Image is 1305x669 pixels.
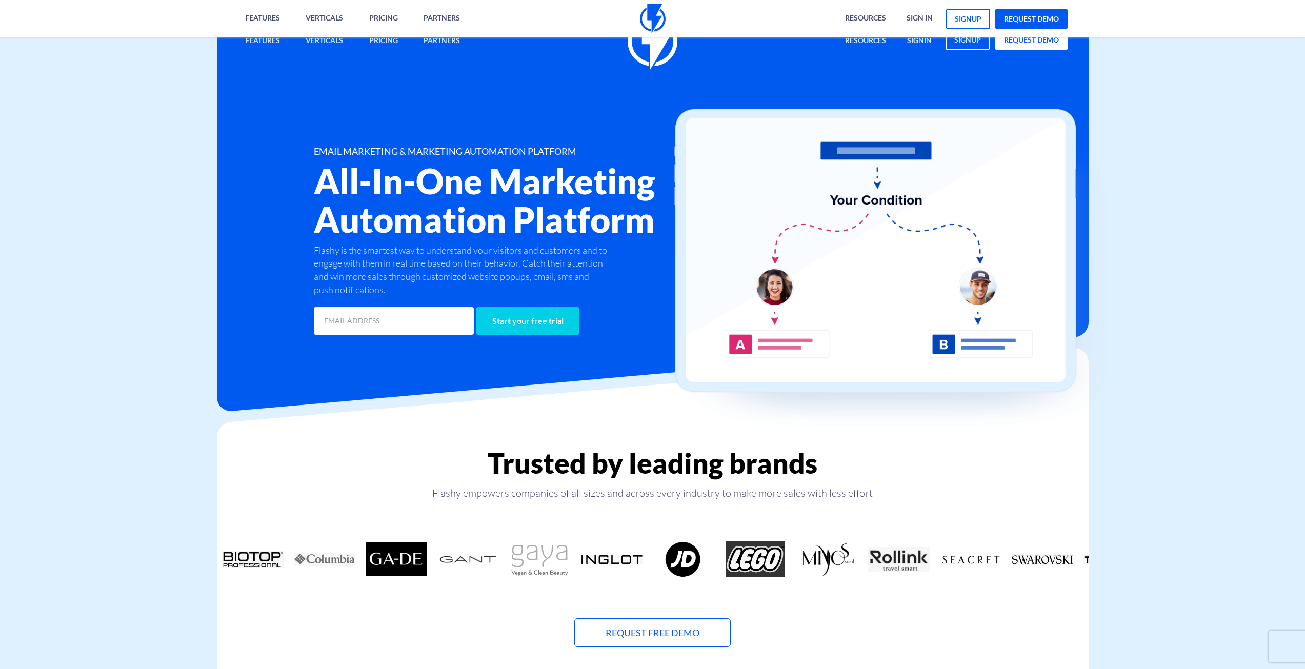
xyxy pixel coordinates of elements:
[314,307,474,335] input: EMAIL ADDRESS
[416,30,468,52] a: Partners
[289,541,360,577] div: 3 / 18
[648,541,719,577] div: 8 / 18
[935,541,1007,577] div: 12 / 18
[217,541,289,577] div: 2 / 18
[1007,541,1078,577] div: 13 / 18
[946,9,990,29] a: signup
[314,162,714,239] h2: All-In-One Marketing Automation Platform
[314,244,610,297] p: Flashy is the smartest way to understand your visitors and customers and to engage with them in r...
[432,541,504,577] div: 5 / 18
[362,30,406,52] a: Pricing
[791,541,863,577] div: 10 / 18
[217,448,1089,479] h2: Trusted by leading brands
[217,486,1089,500] p: Flashy empowers companies of all sizes and across every industry to make more sales with less effort
[995,9,1068,29] a: request demo
[360,541,432,577] div: 4 / 18
[576,541,648,577] div: 7 / 18
[899,30,939,52] a: signin
[946,30,990,50] a: signup
[995,30,1068,50] a: request demo
[837,30,894,52] a: Resources
[298,30,351,52] a: Verticals
[719,541,791,577] div: 9 / 18
[574,618,731,647] a: Request Free Demo
[863,541,935,577] div: 11 / 18
[1078,541,1150,577] div: 14 / 18
[476,307,579,335] input: Start your free trial
[314,147,714,157] h1: EMAIL MARKETING & MARKETING AUTOMATION PLATFORM
[504,541,576,577] div: 6 / 18
[237,30,288,52] a: Features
